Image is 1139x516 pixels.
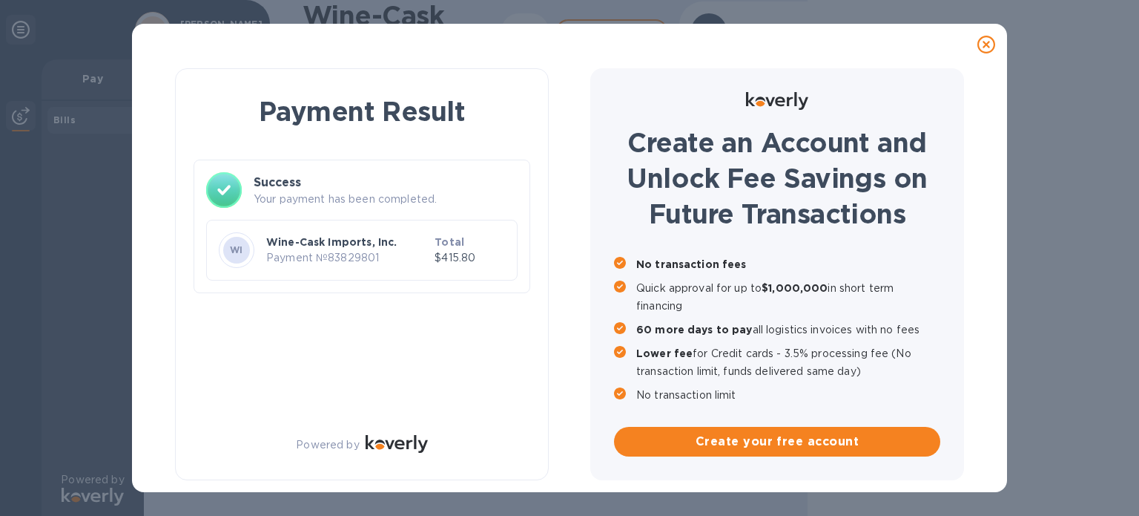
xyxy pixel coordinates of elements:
p: all logistics invoices with no fees [636,321,940,339]
b: No transaction fees [636,258,747,270]
p: Wine-Cask Imports, Inc. [266,235,429,249]
button: Create your free account [614,427,940,457]
b: Total [435,236,464,248]
p: $415.80 [435,250,505,266]
b: 60 more days to pay [636,324,753,336]
p: for Credit cards - 3.5% processing fee (No transaction limit, funds delivered same day) [636,344,940,380]
img: Logo [746,92,808,110]
b: Lower fee [636,347,693,359]
p: Quick approval for up to in short term financing [636,279,940,315]
b: WI [230,244,243,255]
p: Your payment has been completed. [254,192,518,207]
b: $1,000,000 [762,282,828,294]
span: Create your free account [626,433,928,451]
h1: Create an Account and Unlock Fee Savings on Future Transactions [614,125,940,232]
p: Powered by [296,437,359,453]
p: Payment № 83829801 [266,250,429,266]
h3: Success [254,174,518,192]
h1: Payment Result [199,93,524,130]
p: No transaction limit [636,386,940,404]
img: Logo [366,435,428,453]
